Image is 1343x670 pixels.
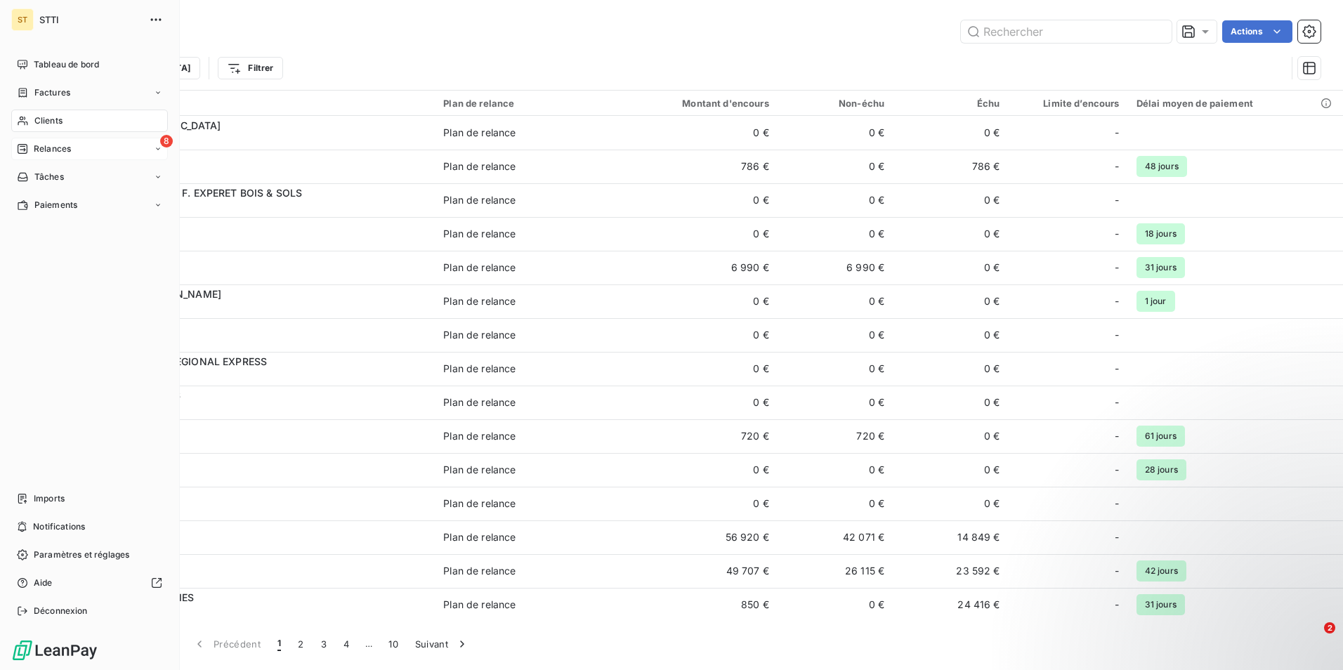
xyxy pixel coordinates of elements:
span: CACKER [97,200,426,214]
td: 0 € [778,284,893,318]
td: 24 416 € [893,588,1008,622]
span: Déconnexion [34,605,88,617]
td: 786 € [622,150,777,183]
span: CACE76 [97,133,426,147]
td: 56 920 € [622,520,777,554]
span: Tâches [34,171,64,183]
button: 4 [335,629,358,659]
div: ST [11,8,34,31]
div: Plan de relance [443,463,516,477]
span: Clients [34,114,63,127]
td: 0 € [893,284,1008,318]
td: 0 € [778,352,893,386]
td: 0 € [622,183,777,217]
span: 31 jours [1136,257,1185,278]
td: 720 € [778,419,893,453]
div: Plan de relance [443,530,516,544]
div: Plan de relance [443,395,516,409]
span: CAFFRETO [97,369,426,383]
span: CAGEDIS [97,504,426,518]
td: 0 € [778,588,893,622]
div: Limite d’encours [1017,98,1120,109]
div: Plan de relance [443,362,516,376]
div: Plan de relance [443,227,516,241]
td: 0 € [778,487,893,520]
td: 0 € [893,487,1008,520]
span: 48 jours [1136,156,1187,177]
span: Paiements [34,199,77,211]
span: [PERSON_NAME] [97,166,426,180]
td: 0 € [622,116,777,150]
span: CAGRILIA [97,537,426,551]
div: Montant d'encours [631,98,768,109]
span: CAFTRAL [97,436,426,450]
td: 49 707 € [622,554,777,588]
a: Aide [11,572,168,594]
button: Suivant [407,629,478,659]
td: 6 990 € [622,251,777,284]
span: 1 jour [1136,291,1175,312]
td: 0 € [778,183,893,217]
span: - [1115,497,1119,511]
td: 0 € [622,318,777,352]
span: 8 [160,135,173,147]
span: Relances [34,143,71,155]
span: Tableau de bord [34,58,99,71]
span: [PERSON_NAME] F. EXPERET BOIS & SOLS [97,187,302,199]
span: Notifications [33,520,85,533]
span: - [1115,294,1119,308]
span: - [1115,362,1119,376]
span: Factures [34,86,70,99]
span: CAETOO [97,301,426,315]
div: Plan de relance [443,126,516,140]
span: - [1115,159,1119,173]
span: AFFRETOO BY REGIONAL EXPRESS [97,355,267,367]
td: 0 € [778,318,893,352]
td: 0 € [622,217,777,251]
span: - [1115,126,1119,140]
td: 0 € [778,217,893,251]
td: 0 € [893,217,1008,251]
div: Plan de relance [443,598,516,612]
td: 0 € [893,386,1008,419]
td: 0 € [622,386,777,419]
td: 786 € [893,150,1008,183]
td: 0 € [893,318,1008,352]
div: Plan de relance [443,328,516,342]
span: 2 [1324,622,1335,633]
span: CACTA01 [97,268,426,282]
td: 0 € [893,116,1008,150]
span: - [1115,530,1119,544]
span: - [1115,395,1119,409]
td: 0 € [778,453,893,487]
td: 23 592 € [893,554,1008,588]
button: 1 [269,629,289,659]
td: 0 € [622,284,777,318]
div: Plan de relance [443,261,516,275]
td: 850 € [622,588,777,622]
span: - [1115,328,1119,342]
td: 6 990 € [778,251,893,284]
div: Plan de relance [443,98,614,109]
span: - [1115,193,1119,207]
button: 2 [289,629,312,659]
span: CAFFRE62 [97,335,426,349]
div: Plan de relance [443,497,516,511]
td: 720 € [622,419,777,453]
span: CACOUVER [97,234,426,248]
button: Précédent [184,629,269,659]
span: Imports [34,492,65,505]
iframe: Intercom live chat [1295,622,1329,656]
td: 14 849 € [893,520,1008,554]
td: 0 € [778,116,893,150]
input: Rechercher [961,20,1172,43]
img: Logo LeanPay [11,639,98,662]
span: 28 jours [1136,459,1186,480]
button: Filtrer [218,57,282,79]
div: Plan de relance [443,294,516,308]
span: CAIRTECH [97,605,426,619]
span: Paramètres et réglages [34,549,129,561]
td: 0 € [622,487,777,520]
span: 61 jours [1136,426,1185,447]
span: - [1115,463,1119,477]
